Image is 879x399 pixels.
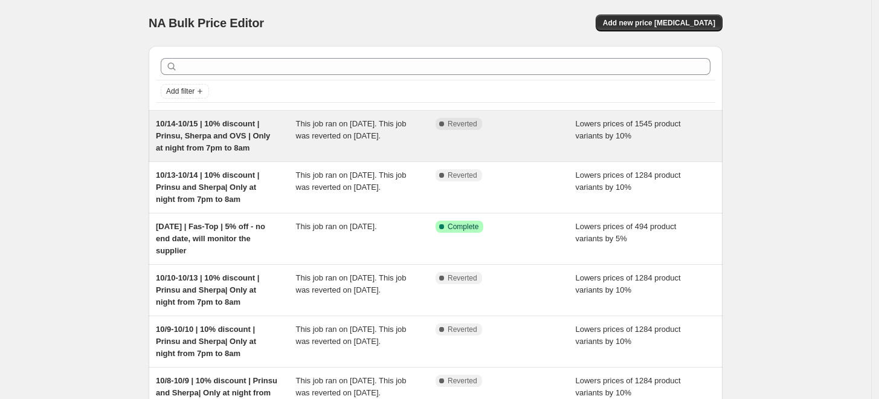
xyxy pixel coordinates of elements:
span: 10/13-10/14 | 10% discount | Prinsu and Sherpa| Only at night from 7pm to 8am [156,170,259,204]
button: Add new price [MEDICAL_DATA] [596,15,723,31]
span: Lowers prices of 1284 product variants by 10% [576,325,681,346]
span: Reverted [448,119,477,129]
span: NA Bulk Price Editor [149,16,264,30]
span: This job ran on [DATE]. [296,222,377,231]
span: Add new price [MEDICAL_DATA] [603,18,715,28]
span: Add filter [166,86,195,96]
span: Lowers prices of 1284 product variants by 10% [576,170,681,192]
span: This job ran on [DATE]. This job was reverted on [DATE]. [296,119,407,140]
span: 10/10-10/13 | 10% discount | Prinsu and Sherpa| Only at night from 7pm to 8am [156,273,259,307]
button: Add filter [161,84,209,99]
span: Reverted [448,325,477,334]
span: [DATE] | Fas-Top | 5% off - no end date, will monitor the supplier [156,222,265,255]
span: Reverted [448,170,477,180]
span: Lowers prices of 1284 product variants by 10% [576,376,681,397]
span: This job ran on [DATE]. This job was reverted on [DATE]. [296,376,407,397]
span: Lowers prices of 1545 product variants by 10% [576,119,681,140]
span: Lowers prices of 1284 product variants by 10% [576,273,681,294]
span: Complete [448,222,478,232]
span: 10/14-10/15 | 10% discount | Prinsu, Sherpa and OVS | Only at night from 7pm to 8am [156,119,270,152]
span: Reverted [448,273,477,283]
span: 10/9-10/10 | 10% discount | Prinsu and Sherpa| Only at night from 7pm to 8am [156,325,256,358]
span: Lowers prices of 494 product variants by 5% [576,222,677,243]
span: This job ran on [DATE]. This job was reverted on [DATE]. [296,273,407,294]
span: This job ran on [DATE]. This job was reverted on [DATE]. [296,325,407,346]
span: This job ran on [DATE]. This job was reverted on [DATE]. [296,170,407,192]
span: Reverted [448,376,477,386]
